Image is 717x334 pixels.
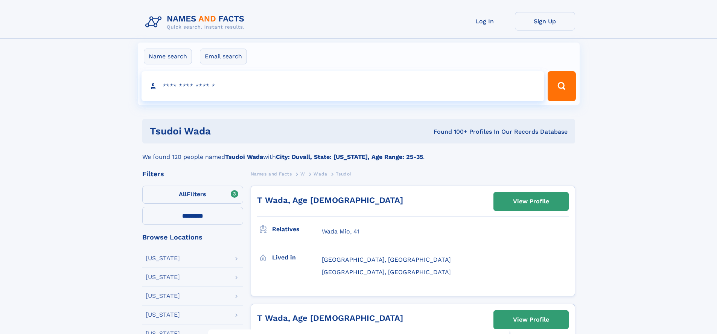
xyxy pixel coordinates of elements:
a: View Profile [494,311,568,329]
span: All [179,191,187,198]
span: [GEOGRAPHIC_DATA], [GEOGRAPHIC_DATA] [322,268,451,276]
div: [US_STATE] [146,312,180,318]
a: Log In [455,12,515,31]
a: Wada Mio, 41 [322,227,359,236]
button: Search Button [548,71,575,101]
h3: Lived in [272,251,322,264]
div: [US_STATE] [146,255,180,261]
span: W [300,171,305,177]
label: Filters [142,186,243,204]
span: [GEOGRAPHIC_DATA], [GEOGRAPHIC_DATA] [322,256,451,263]
a: Names and Facts [251,169,292,178]
div: Found 100+ Profiles In Our Records Database [322,128,568,136]
h3: Relatives [272,223,322,236]
div: View Profile [513,311,549,328]
label: Name search [144,49,192,64]
a: W [300,169,305,178]
div: [US_STATE] [146,293,180,299]
div: [US_STATE] [146,274,180,280]
div: Browse Locations [142,234,243,241]
span: Tsudoi [336,171,351,177]
b: City: Duvall, State: [US_STATE], Age Range: 25-35 [276,153,423,160]
h1: Tsudoi Wada [150,127,322,136]
div: We found 120 people named with . [142,143,575,162]
a: View Profile [494,192,568,210]
label: Email search [200,49,247,64]
span: Wada [314,171,327,177]
div: Filters [142,171,243,177]
a: T Wada, Age [DEMOGRAPHIC_DATA] [257,195,403,205]
b: Tsudoi Wada [225,153,263,160]
a: Sign Up [515,12,575,31]
a: Wada [314,169,327,178]
div: View Profile [513,193,549,210]
img: Logo Names and Facts [142,12,251,32]
a: T Wada, Age [DEMOGRAPHIC_DATA] [257,313,403,323]
input: search input [142,71,545,101]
